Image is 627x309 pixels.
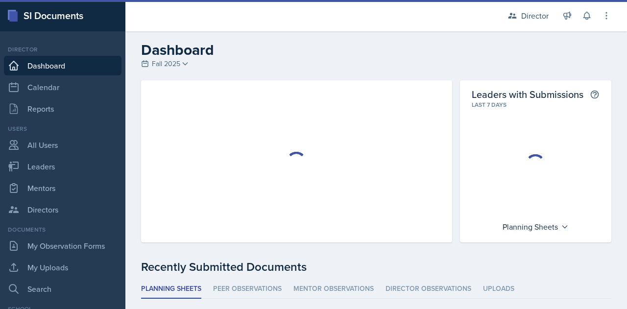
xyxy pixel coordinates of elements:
[4,77,121,97] a: Calendar
[521,10,549,22] div: Director
[4,135,121,155] a: All Users
[4,225,121,234] div: Documents
[4,279,121,299] a: Search
[4,200,121,219] a: Directors
[141,258,611,276] div: Recently Submitted Documents
[4,178,121,198] a: Mentors
[4,124,121,133] div: Users
[293,280,374,299] li: Mentor Observations
[141,280,201,299] li: Planning Sheets
[498,219,574,235] div: Planning Sheets
[472,100,600,109] div: Last 7 days
[386,280,471,299] li: Director Observations
[152,59,180,69] span: Fall 2025
[141,41,611,59] h2: Dashboard
[483,280,514,299] li: Uploads
[4,258,121,277] a: My Uploads
[4,99,121,119] a: Reports
[4,236,121,256] a: My Observation Forms
[4,45,121,54] div: Director
[4,56,121,75] a: Dashboard
[213,280,282,299] li: Peer Observations
[472,88,583,100] h2: Leaders with Submissions
[4,157,121,176] a: Leaders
